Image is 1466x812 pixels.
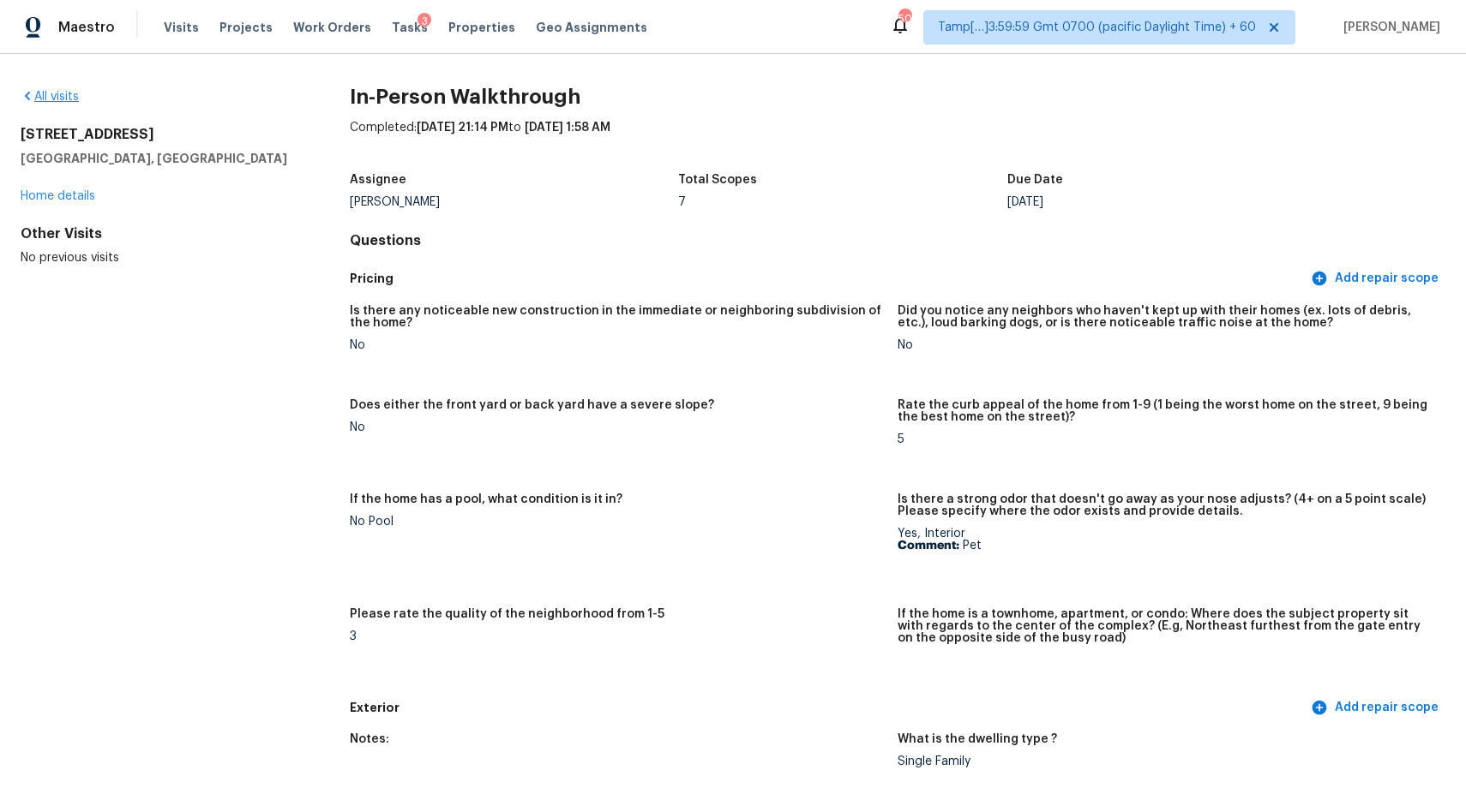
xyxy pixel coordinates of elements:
span: Maestro [58,19,115,36]
h5: Is there any noticeable new construction in the immediate or neighboring subdivision of the home? [350,305,884,329]
span: [DATE] 21:14 PM [417,122,508,134]
span: Add repair scope [1314,697,1439,719]
span: Properties [448,19,515,36]
h4: Questions [350,232,1445,249]
span: Add repair scope [1314,268,1439,290]
h5: Total Scopes [678,174,757,186]
button: Add repair scope [1307,692,1445,724]
div: 502 [898,10,910,27]
h5: Pricing [350,270,1307,288]
div: No Pool [350,516,884,528]
div: 3 [418,13,431,30]
div: No [350,421,884,433]
h5: [GEOGRAPHIC_DATA], [GEOGRAPHIC_DATA] [21,150,295,167]
h5: Assignee [350,174,406,186]
span: [DATE] 1:58 AM [525,122,610,134]
button: Add repair scope [1307,263,1445,295]
div: Yes, Interior [898,528,1432,552]
span: No previous visits [21,252,119,264]
span: [PERSON_NAME] [1337,19,1440,36]
p: Pet [898,540,1432,552]
h5: What is the dwelling type ? [898,733,1057,745]
h5: Please rate the quality of the neighborhood from 1-5 [350,608,664,620]
div: 5 [898,433,1432,445]
div: [PERSON_NAME] [350,196,679,208]
h5: Notes: [350,733,389,745]
div: 7 [678,196,1007,208]
h5: If the home is a townhome, apartment, or condo: Where does the subject property sit with regards ... [898,608,1432,644]
div: 3 [350,630,884,642]
h5: If the home has a pool, what condition is it in? [350,493,622,505]
h5: Does either the front yard or back yard have a severe slope? [350,399,714,411]
div: No [898,339,1432,351]
span: Visits [164,19,199,36]
h2: In-Person Walkthrough [350,88,1445,105]
div: Single Family [898,755,1432,767]
h5: Exterior [350,699,1307,717]
b: Comment: [898,540,959,552]
h5: Rate the curb appeal of the home from 1-9 (1 being the worst home on the street, 9 being the best... [898,399,1432,423]
div: No [350,339,884,351]
span: Work Orders [293,19,371,36]
h5: Is there a strong odor that doesn't go away as your nose adjusts? (4+ on a 5 point scale) Please ... [898,493,1432,517]
a: Home details [21,190,95,202]
span: Tasks [392,21,428,33]
h5: Due Date [1007,174,1063,186]
div: [DATE] [1007,196,1337,208]
div: Completed: to [350,119,1445,164]
h2: [STREET_ADDRESS] [21,126,295,143]
span: Geo Assignments [536,19,647,36]
a: All visits [21,91,79,103]
div: Other Visits [21,225,295,242]
span: Projects [219,19,273,36]
span: Tamp[…]3:59:59 Gmt 0700 (pacific Daylight Time) + 60 [938,19,1256,36]
h5: Did you notice any neighbors who haven't kept up with their homes (ex. lots of debris, etc.), lou... [898,305,1432,329]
